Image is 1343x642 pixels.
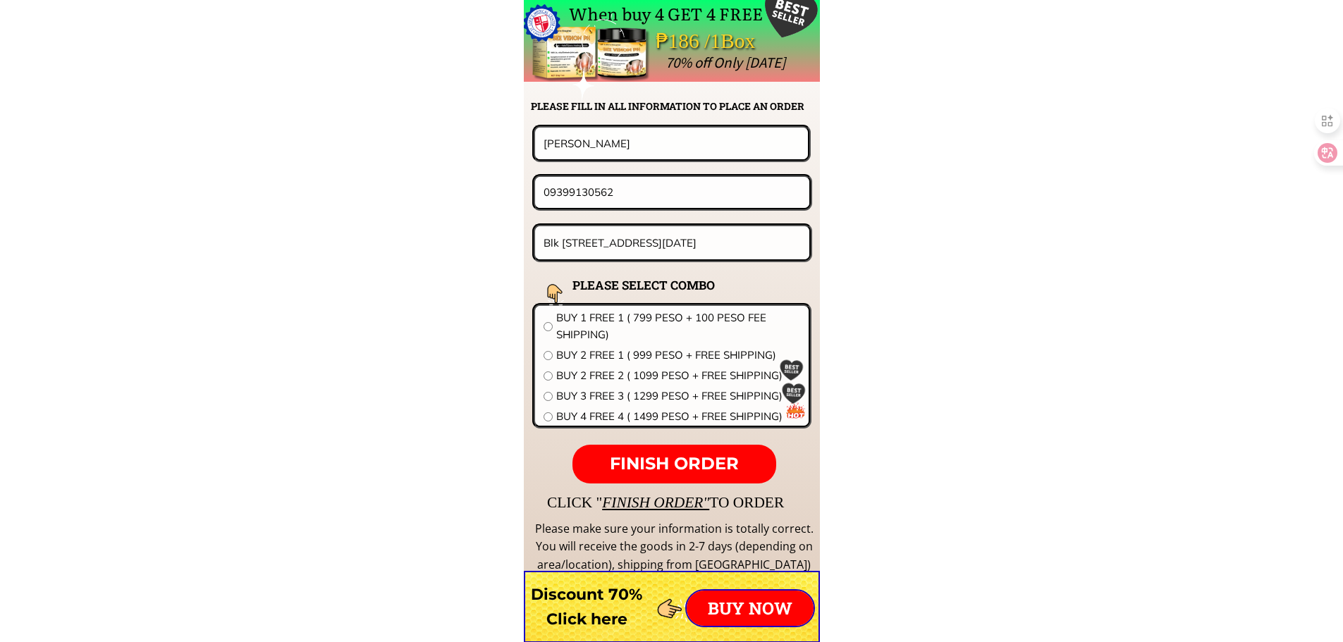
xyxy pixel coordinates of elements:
span: BUY 2 FREE 1 ( 999 PESO + FREE SHIPPING) [556,347,800,364]
h2: PLEASE SELECT COMBO [572,276,750,295]
h2: PLEASE FILL IN ALL INFORMATION TO PLACE AN ORDER [531,99,818,114]
div: ₱186 /1Box [656,25,795,58]
h3: Discount 70% Click here [524,582,650,631]
input: Phone number [540,177,804,207]
span: BUY 1 FREE 1 ( 799 PESO + 100 PESO FEE SHIPPING) [556,309,800,343]
p: BUY NOW [687,591,814,626]
span: BUY 4 FREE 4 ( 1499 PESO + FREE SHIPPING) [556,408,800,425]
input: Address [540,226,805,259]
span: BUY 2 FREE 2 ( 1099 PESO + FREE SHIPPING) [556,367,800,384]
div: 70% off Only [DATE] [666,51,1100,75]
div: CLICK " TO ORDER [547,490,1196,514]
span: BUY 3 FREE 3 ( 1299 PESO + FREE SHIPPING) [556,388,800,405]
div: Please make sure your information is totally correct. You will receive the goods in 2-7 days (dep... [533,520,815,574]
input: Your name [540,128,803,159]
span: FINISH ORDER" [602,494,709,511]
span: FINISH ORDER [610,453,739,474]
